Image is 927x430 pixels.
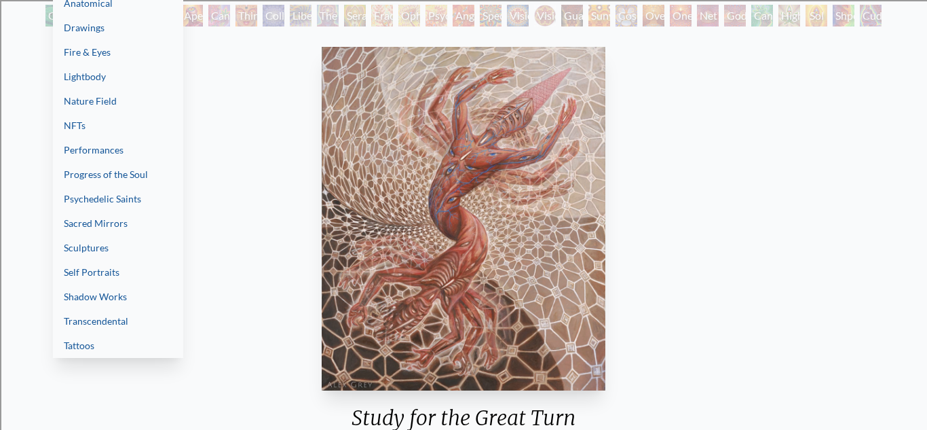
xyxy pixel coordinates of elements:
a: Transcendental [53,309,183,334]
a: Tattoos [53,334,183,358]
div: Ophanic Eyelash [398,5,420,26]
div: Guardian of Infinite Vision [561,5,583,26]
div: Seraphic Transport Docking on the Third Eye [344,5,366,26]
div: Move To ... [5,91,922,103]
div: Options [5,54,922,67]
div: Sort New > Old [5,18,922,30]
div: Sign out [5,67,922,79]
a: Performances [53,138,183,162]
a: Sacred Mirrors [53,211,183,236]
a: NFTs [53,113,183,138]
div: Cannafist [751,5,773,26]
a: Progress of the Soul [53,162,183,187]
a: Drawings [53,16,183,40]
div: Cuddle [860,5,882,26]
div: Shpongled [833,5,854,26]
div: Vision Crystal Tondo [534,5,556,26]
a: Lightbody [53,65,183,89]
a: Shadow Works [53,285,183,309]
div: Sunyata [588,5,610,26]
a: Psychedelic Saints [53,187,183,211]
a: Fire & Eyes [53,40,183,65]
div: Cosmic Elf [616,5,637,26]
div: Liberation Through Seeing [290,5,311,26]
div: Higher Vision [778,5,800,26]
div: Sol Invictus [806,5,827,26]
div: The Seer [317,5,339,26]
div: Sort A > Z [5,5,922,18]
div: Collective Vision [263,5,284,26]
div: Godself [724,5,746,26]
div: Cannabis Sutra [208,5,230,26]
div: Fractal Eyes [371,5,393,26]
div: Green Hand [45,5,67,26]
a: Sculptures [53,236,183,260]
div: Spectral Lotus [480,5,502,26]
div: Vision Crystal [507,5,529,26]
div: Net of Being [697,5,719,26]
div: Third Eye Tears of Joy [235,5,257,26]
div: Angel Skin [453,5,474,26]
div: Rename [5,79,922,91]
div: Aperture [181,5,203,26]
div: Psychomicrograph of a Fractal Paisley Cherub Feather Tip [425,5,447,26]
div: Delete [5,42,922,54]
a: Nature Field [53,89,183,113]
div: Move To ... [5,30,922,42]
div: One [670,5,692,26]
a: Self Portraits [53,260,183,285]
div: Oversoul [643,5,664,26]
